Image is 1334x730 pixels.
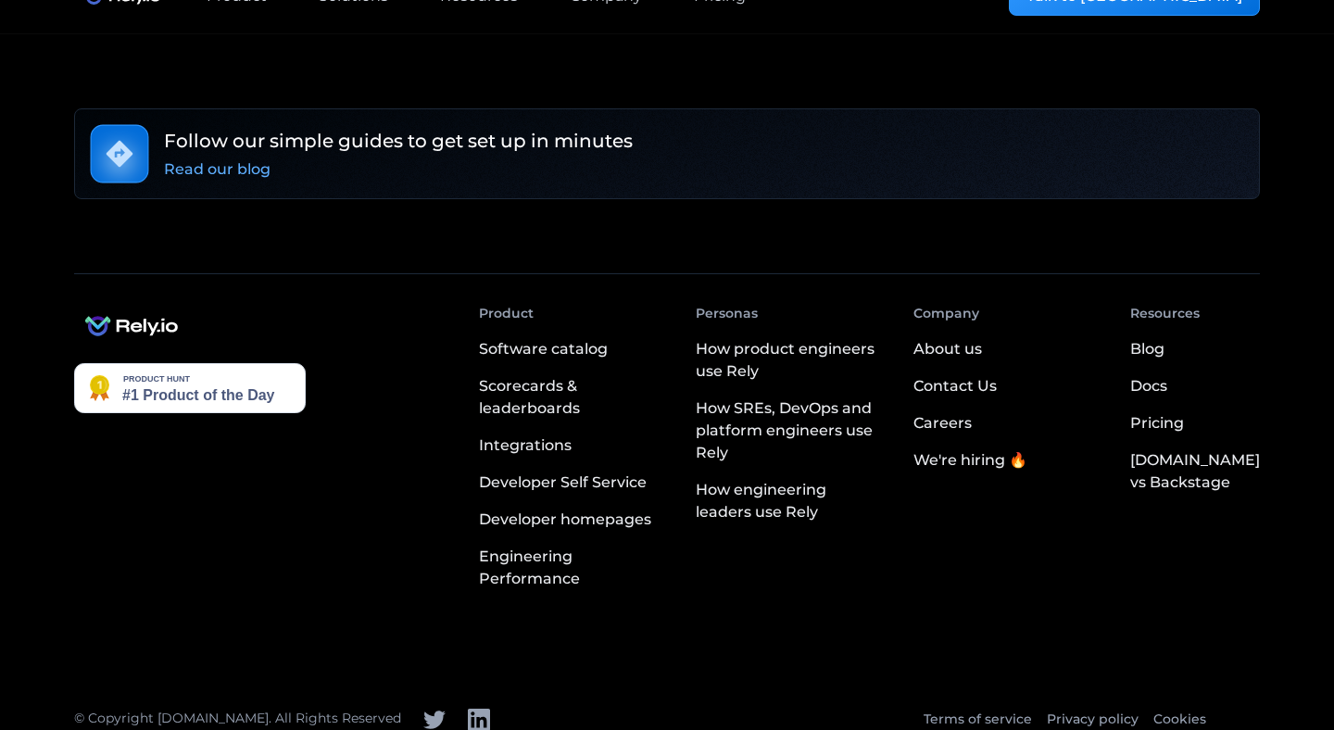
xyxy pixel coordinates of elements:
a: Developer homepages [479,501,666,538]
div: Pricing [1130,412,1184,434]
a: Contact Us [913,368,997,405]
div: Read our blog [164,158,271,181]
div: We're hiring 🔥 [913,449,1027,472]
div: How engineering leaders use Rely [696,479,883,523]
div: Resources [1130,304,1200,323]
div: Contact Us [913,375,997,397]
a: How SREs, DevOps and platform engineers use Rely [696,390,883,472]
div: Integrations [479,434,572,457]
a: Pricing [1130,405,1184,442]
a: About us [913,331,982,368]
a: We're hiring 🔥 [913,442,1027,479]
a: Blog [1130,331,1164,368]
div: Developer homepages [479,509,651,531]
div: [DOMAIN_NAME] vs Backstage [1130,449,1260,494]
div: How product engineers use Rely [696,338,883,383]
div: About us [913,338,982,360]
a: Integrations [479,427,666,464]
div: Company [913,304,979,323]
div: Docs [1130,375,1167,397]
a: How product engineers use Rely [696,331,883,390]
a: Cookies [1153,710,1245,729]
a: Developer Self Service [479,464,666,501]
div: Developer Self Service [479,472,647,494]
div: Engineering Performance [479,546,666,590]
div: Personas [696,304,758,323]
div: How SREs, DevOps and platform engineers use Rely [696,397,883,464]
a: Follow our simple guides to get set up in minutesRead our blog [74,108,1260,199]
a: Terms of service [924,710,1032,729]
iframe: Chatbot [1212,608,1308,704]
a: Scorecards & leaderboards [479,368,666,427]
div: Careers [913,412,972,434]
img: Rely.io - The developer portal with an AI assistant you can speak with | Product Hunt [74,363,306,413]
div: Scorecards & leaderboards [479,375,666,420]
a: Engineering Performance [479,538,666,598]
div: Blog [1130,338,1164,360]
a: Careers [913,405,972,442]
a: [DOMAIN_NAME] vs Backstage [1130,442,1260,501]
a: Docs [1130,368,1167,405]
h6: Follow our simple guides to get set up in minutes [164,127,633,155]
a: Software catalog [479,331,666,368]
a: Privacy policy [1047,710,1139,729]
div: Software catalog [479,338,608,360]
div: Product [479,304,534,323]
a: How engineering leaders use Rely [696,472,883,531]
